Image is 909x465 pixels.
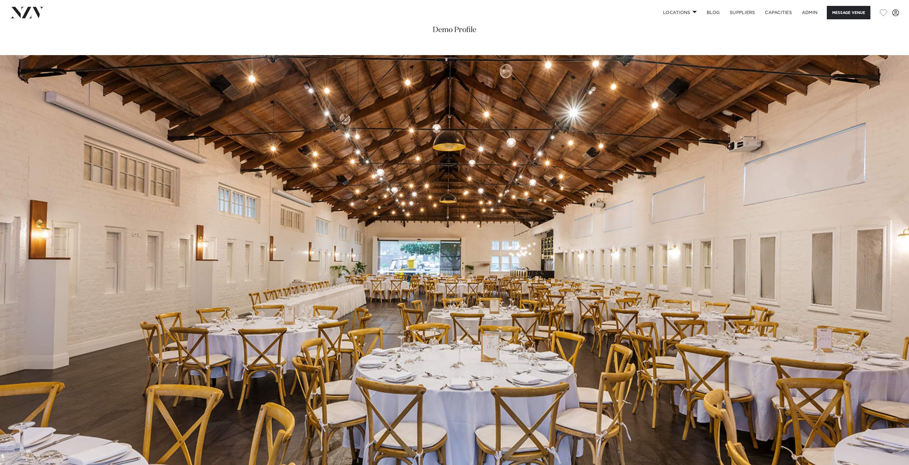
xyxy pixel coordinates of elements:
[10,7,44,18] img: nzv-logo.png
[827,6,870,19] button: Message Venue
[658,6,702,19] a: Locations
[760,6,797,19] a: Capacities
[797,6,822,19] a: ADMIN
[702,6,725,19] a: BLOG
[725,6,760,19] a: SUPPLIERS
